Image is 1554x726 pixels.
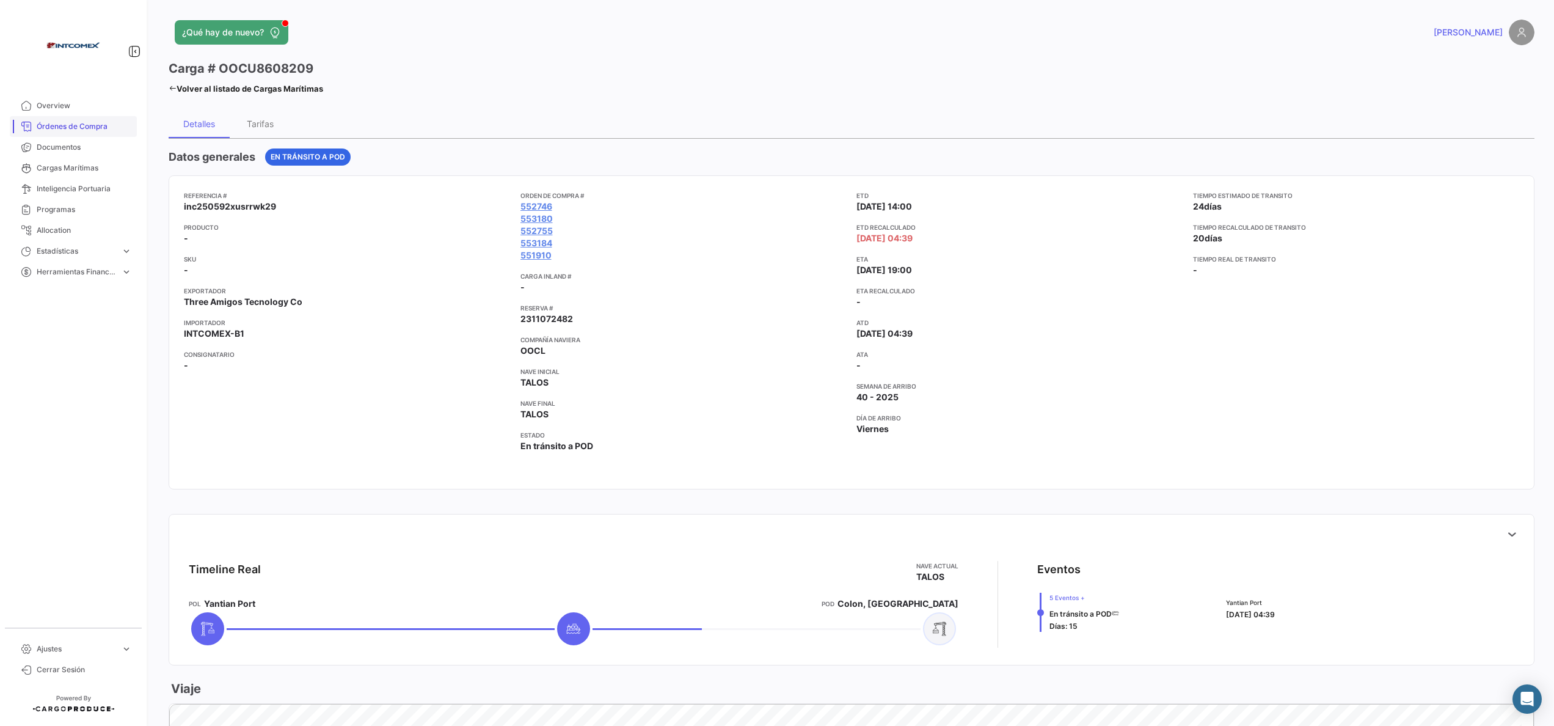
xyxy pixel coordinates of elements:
app-card-info-title: POL [189,599,201,609]
app-card-info-title: Producto [184,222,511,232]
span: expand_more [121,246,132,257]
app-card-info-title: Día de Arribo [856,413,1183,423]
a: Documentos [10,137,137,158]
a: Allocation [10,220,137,241]
app-card-info-title: Tiempo real de transito [1193,254,1520,264]
app-card-info-title: ETD Recalculado [856,222,1183,232]
img: placeholder-user.png [1509,20,1534,45]
a: Cargas Marítimas [10,158,137,178]
div: Tarifas [247,119,274,129]
span: días [1204,201,1222,211]
a: Órdenes de Compra [10,116,137,137]
span: - [184,359,188,372]
div: Abrir Intercom Messenger [1512,684,1542,714]
app-card-info-title: Compañía naviera [520,335,847,345]
span: 20 [1193,233,1205,243]
span: - [1193,265,1197,275]
app-card-info-title: Referencia # [184,191,511,200]
span: Documentos [37,142,132,153]
a: 552746 [520,200,552,213]
app-card-info-title: Semana de Arribo [856,381,1183,391]
app-card-info-title: Orden de Compra # [520,191,847,200]
span: - [184,264,188,276]
app-card-info-title: Reserva # [520,303,847,313]
span: OOCL [520,345,545,357]
span: En tránsito a POD [1049,609,1112,618]
app-card-info-title: ATA [856,350,1183,359]
span: días [1205,233,1222,243]
div: Timeline Real [189,561,261,578]
span: inc250592xusrrwk29 [184,200,276,213]
span: expand_more [121,266,132,277]
h3: Viaje [169,680,201,697]
span: - [184,232,188,244]
span: Allocation [37,225,132,236]
span: Viernes [856,423,889,435]
span: En tránsito a POD [271,152,345,163]
app-card-info-title: Nave inicial [520,367,847,376]
a: 553184 [520,237,552,249]
app-card-info-title: Consignatario [184,350,511,359]
span: - [856,359,861,372]
h3: Carga # OOCU8608209 [169,60,313,77]
app-card-info-title: ETA Recalculado [856,286,1183,296]
app-card-info-title: Importador [184,318,511,328]
span: TALOS [520,376,549,389]
img: intcomex.png [43,15,104,76]
span: TALOS [520,408,549,420]
app-card-info-title: Estado [520,430,847,440]
span: [DATE] 04:39 [856,328,913,340]
app-card-info-title: Nave final [520,398,847,408]
span: Programas [37,204,132,215]
a: Programas [10,199,137,220]
div: Eventos [1037,561,1081,578]
span: Three Amigos Tecnology Co [184,296,302,308]
a: 553180 [520,213,553,225]
span: - [520,281,525,293]
app-card-info-title: Carga inland # [520,271,847,281]
span: 24 [1193,201,1204,211]
span: Ajustes [37,643,116,654]
span: [PERSON_NAME] [1434,26,1503,38]
div: Detalles [183,119,215,129]
span: Inteligencia Portuaria [37,183,132,194]
app-card-info-title: Tiempo estimado de transito [1193,191,1520,200]
app-card-info-title: Nave actual [916,561,958,571]
span: ¿Qué hay de nuevo? [182,26,264,38]
button: ¿Qué hay de nuevo? [175,20,288,45]
span: Estadísticas [37,246,116,257]
app-card-info-title: POD [822,599,834,609]
span: Días: 15 [1049,621,1078,631]
span: - [856,296,861,307]
app-card-info-title: ATD [856,318,1183,328]
span: 2311072482 [520,313,573,325]
span: Órdenes de Compra [37,121,132,132]
span: En tránsito a POD [520,440,593,452]
app-card-info-title: SKU [184,254,511,264]
span: Cargas Marítimas [37,163,132,174]
app-card-info-title: Tiempo recalculado de transito [1193,222,1520,232]
span: expand_more [121,643,132,654]
span: Herramientas Financieras [37,266,116,277]
a: 551910 [520,249,552,262]
span: [DATE] 14:00 [856,200,912,213]
span: INTCOMEX-B1 [184,328,244,340]
a: 552755 [520,225,553,237]
span: 40 - 2025 [856,391,899,403]
span: 5 Eventos + [1049,593,1119,603]
span: TALOS [916,571,944,583]
span: [DATE] 04:39 [1226,610,1275,619]
span: Overview [37,100,132,111]
a: Overview [10,95,137,116]
span: [DATE] 04:39 [856,232,913,244]
app-card-info-title: ETD [856,191,1183,200]
app-card-info-title: Exportador [184,286,511,296]
a: Volver al listado de Cargas Marítimas [169,80,323,97]
span: Yantian Port [1226,598,1275,607]
span: Cerrar Sesión [37,664,132,675]
a: Inteligencia Portuaria [10,178,137,199]
span: Colon, [GEOGRAPHIC_DATA] [837,598,958,610]
h4: Datos generales [169,148,255,166]
span: [DATE] 19:00 [856,264,912,276]
app-card-info-title: ETA [856,254,1183,264]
